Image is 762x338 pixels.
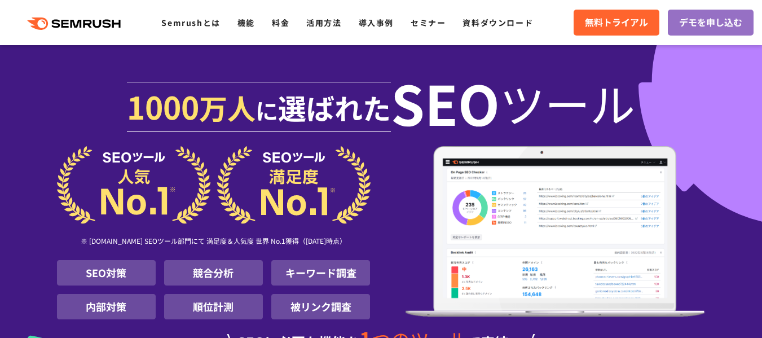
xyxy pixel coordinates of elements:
[391,80,500,125] span: SEO
[278,87,391,128] span: 選ばれた
[199,87,256,128] span: 万人
[164,260,263,286] li: 競合分析
[127,84,199,129] span: 1000
[237,17,255,28] a: 機能
[500,80,635,125] span: ツール
[679,15,742,30] span: デモを申し込む
[272,17,289,28] a: 料金
[306,17,341,28] a: 活用方法
[164,294,263,319] li: 順位計測
[271,260,370,286] li: キーワード調査
[585,15,648,30] span: 無料トライアル
[574,10,659,36] a: 無料トライアル
[57,294,156,319] li: 内部対策
[668,10,754,36] a: デモを申し込む
[57,260,156,286] li: SEO対策
[271,294,370,319] li: 被リンク調査
[57,224,371,260] div: ※ [DOMAIN_NAME] SEOツール部門にて 満足度＆人気度 世界 No.1獲得（[DATE]時点）
[359,17,394,28] a: 導入事例
[411,17,446,28] a: セミナー
[256,94,278,126] span: に
[161,17,220,28] a: Semrushとは
[463,17,533,28] a: 資料ダウンロード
